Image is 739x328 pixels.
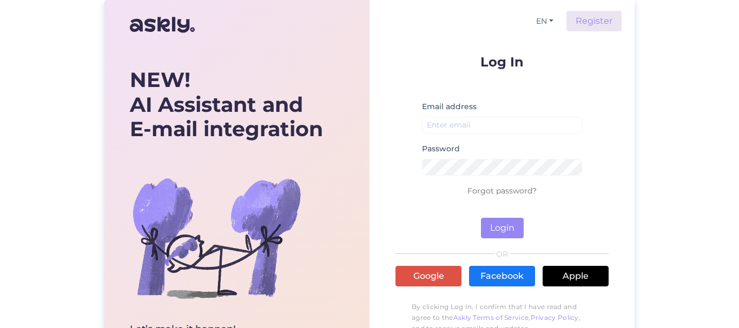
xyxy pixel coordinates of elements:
img: bg-askly [130,151,303,324]
a: Google [395,266,461,286]
input: Enter email [422,117,582,133]
a: Forgot password? [467,186,537,196]
a: Facebook [469,266,535,286]
button: Login [481,218,524,238]
label: Password [422,143,460,155]
button: EN [532,14,558,29]
a: Apple [543,266,609,286]
img: Askly [130,12,195,38]
div: AI Assistant and E-mail integration [130,68,323,142]
label: Email address [422,101,477,112]
a: Askly Terms of Service [453,313,529,322]
span: OR [494,250,510,258]
b: NEW! [130,67,190,92]
a: Register [566,11,622,31]
a: Privacy Policy [531,313,579,322]
p: Log In [395,55,609,69]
